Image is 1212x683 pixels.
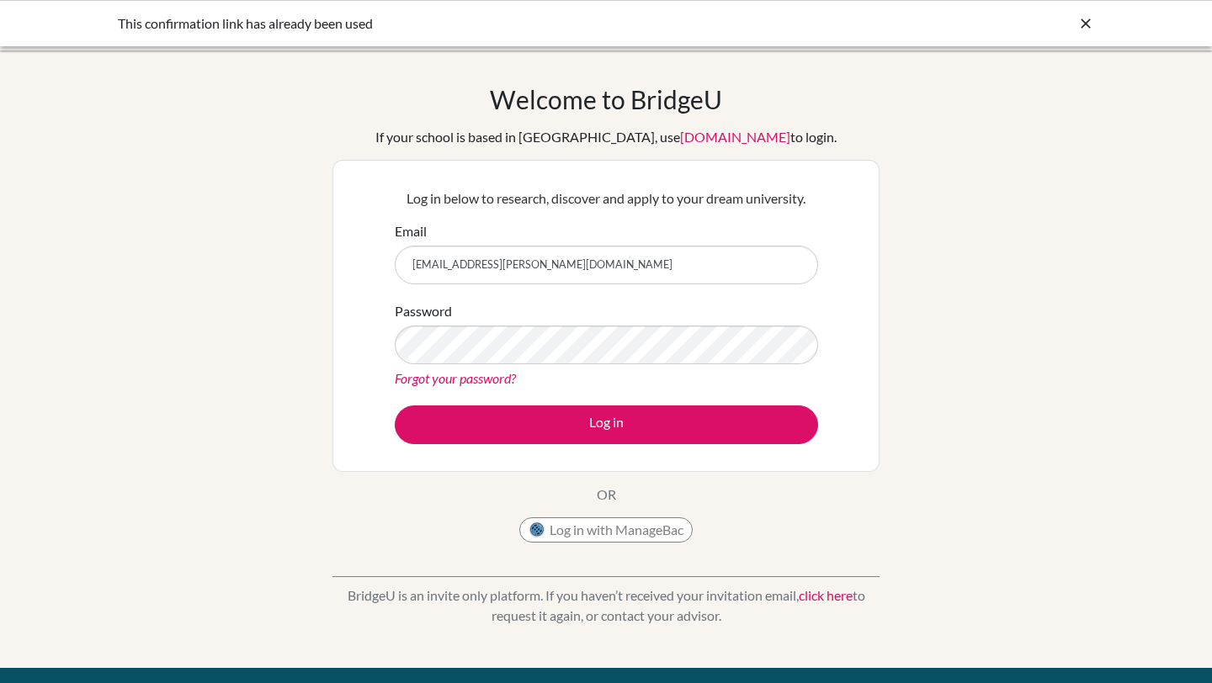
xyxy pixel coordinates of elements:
button: Log in with ManageBac [519,517,693,543]
a: click here [799,587,853,603]
label: Email [395,221,427,241]
a: Forgot your password? [395,370,516,386]
div: This confirmation link has already been used [118,13,842,34]
a: [DOMAIN_NAME] [680,129,790,145]
div: If your school is based in [GEOGRAPHIC_DATA], use to login. [375,127,837,147]
button: Log in [395,405,818,444]
h1: Welcome to BridgeU [490,84,722,114]
p: BridgeU is an invite only platform. If you haven’t received your invitation email, to request it ... [332,585,880,626]
p: Log in below to research, discover and apply to your dream university. [395,188,818,209]
label: Password [395,301,452,321]
p: OR [597,484,616,505]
